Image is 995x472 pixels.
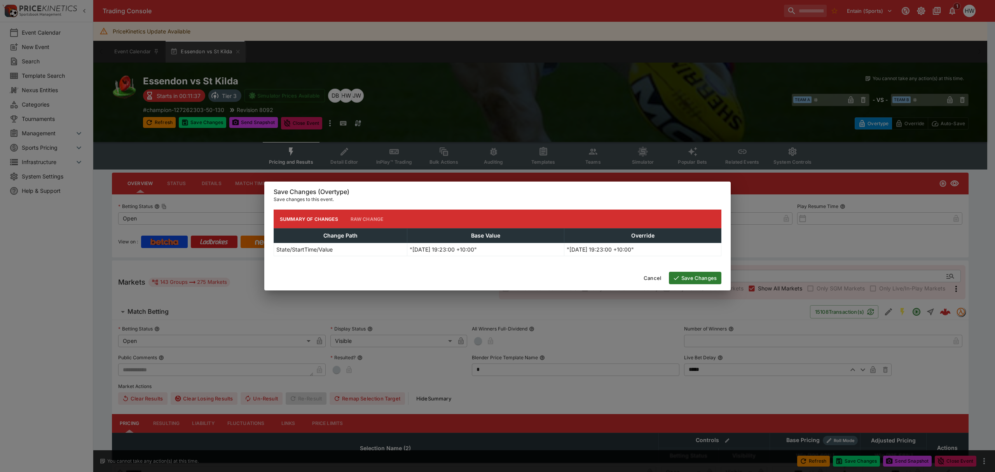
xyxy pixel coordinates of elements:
[344,210,390,228] button: Raw Change
[669,272,721,284] button: Save Changes
[274,210,344,228] button: Summary of Changes
[274,188,721,196] h6: Save Changes (Overtype)
[274,229,407,243] th: Change Path
[407,243,564,256] td: "[DATE] 19:23:00 +10:00"
[639,272,666,284] button: Cancel
[564,229,721,243] th: Override
[276,245,333,253] p: State/StartTime/Value
[564,243,721,256] td: "[DATE] 19:23:00 +10:00"
[407,229,564,243] th: Base Value
[274,196,721,203] p: Save changes to this event.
